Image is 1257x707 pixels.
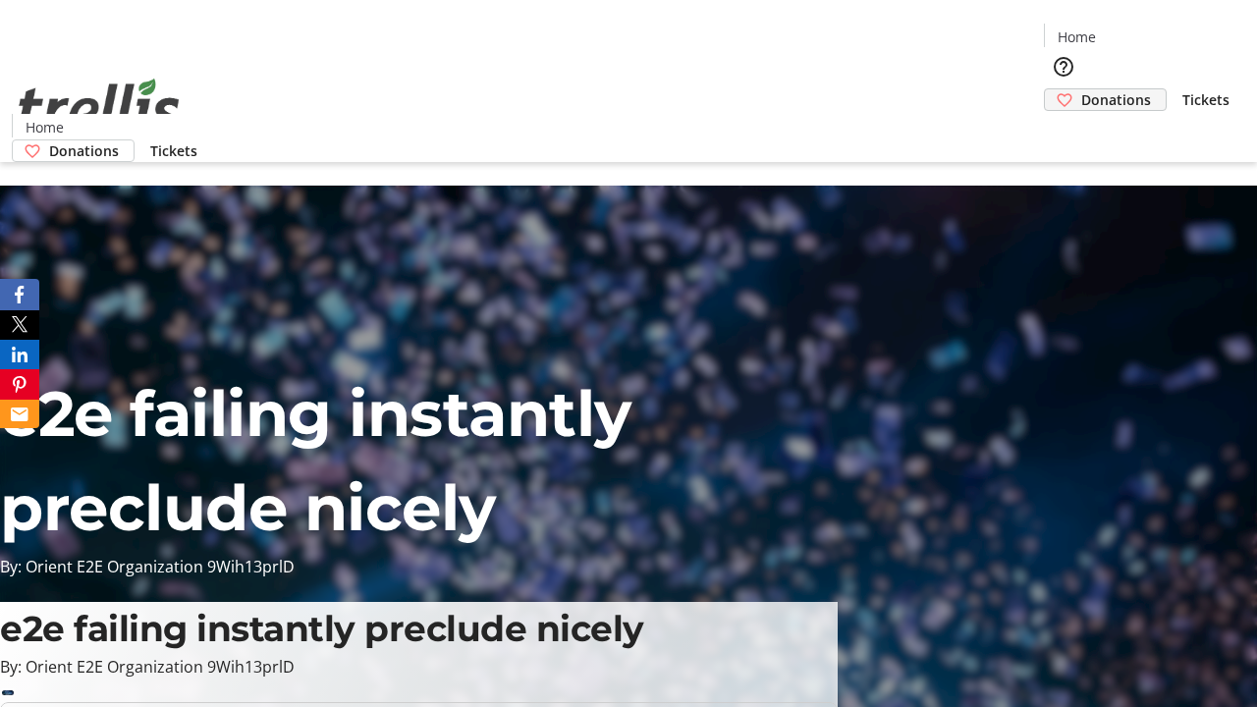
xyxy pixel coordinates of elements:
span: Tickets [150,140,197,161]
img: Orient E2E Organization 9Wih13prlD's Logo [12,57,187,155]
a: Home [13,117,76,137]
a: Home [1045,27,1108,47]
a: Donations [12,139,135,162]
button: Help [1044,47,1083,86]
span: Home [1058,27,1096,47]
a: Donations [1044,88,1167,111]
span: Donations [49,140,119,161]
span: Tickets [1182,89,1230,110]
button: Cart [1044,111,1083,150]
a: Tickets [1167,89,1245,110]
a: Tickets [135,140,213,161]
span: Home [26,117,64,137]
span: Donations [1081,89,1151,110]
